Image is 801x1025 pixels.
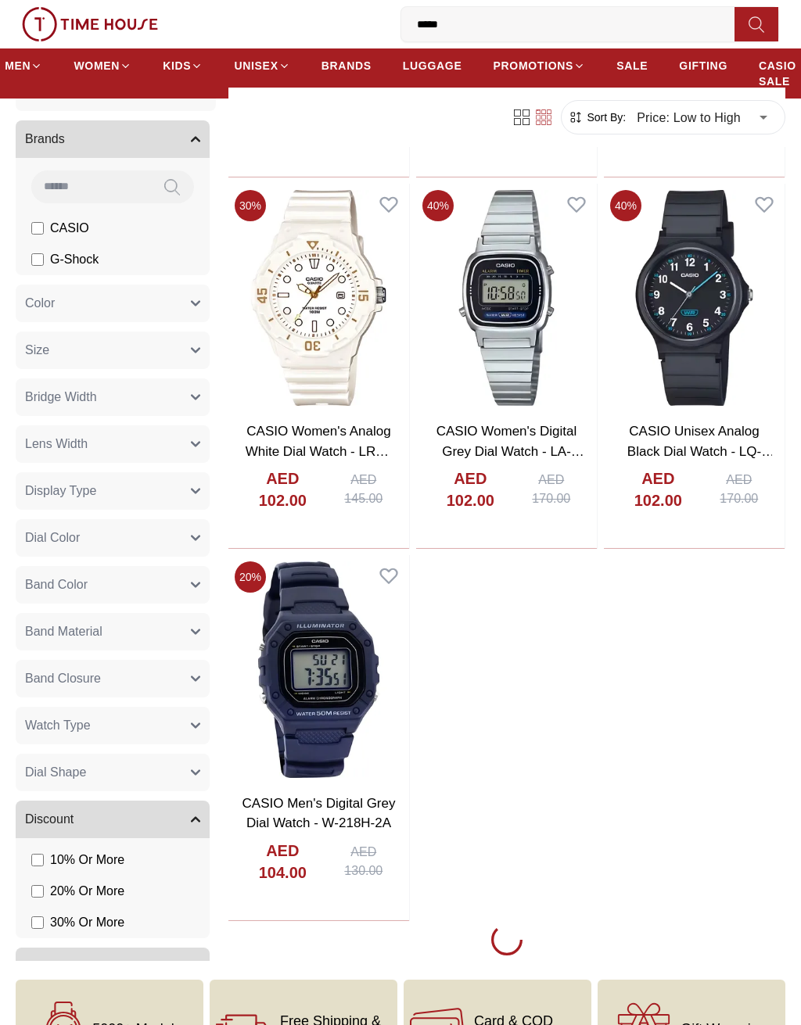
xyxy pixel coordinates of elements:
[16,566,210,604] button: Band Color
[16,378,210,416] button: Bridge Width
[234,58,278,73] span: UNISEX
[403,52,462,80] a: LUGGAGE
[679,52,727,80] a: GIFTING
[242,796,396,831] a: CASIO Men's Digital Grey Dial Watch - W-218H-2A
[422,190,454,221] span: 40 %
[25,435,88,453] span: Lens Width
[16,948,210,985] button: Price
[16,120,210,158] button: Brands
[50,851,124,869] span: 10 % Or More
[50,219,89,238] span: CASIO
[16,332,210,369] button: Size
[16,801,210,838] button: Discount
[584,109,626,125] span: Sort By:
[706,471,772,508] div: AED 170.00
[25,669,101,688] span: Band Closure
[616,52,648,80] a: SALE
[16,613,210,650] button: Band Material
[234,52,289,80] a: UNISEX
[321,58,372,73] span: BRANDS
[163,52,203,80] a: KIDS
[235,190,266,221] span: 30 %
[25,482,96,500] span: Display Type
[331,471,397,508] div: AED 145.00
[321,52,372,80] a: BRANDS
[163,58,191,73] span: KIDS
[228,555,409,784] img: CASIO Men's Digital Grey Dial Watch - W-218H-2A
[25,763,86,782] span: Dial Shape
[25,130,65,149] span: Brands
[759,52,796,95] a: CASIO SALE
[616,468,700,511] h4: AED 102.00
[246,424,393,478] a: CASIO Women's Analog White Dial Watch - LRW-200H-7E2
[25,529,80,547] span: Dial Color
[16,519,210,557] button: Dial Color
[50,882,124,901] span: 20 % Or More
[50,250,99,269] span: G-Shock
[228,184,409,413] img: CASIO Women's Analog White Dial Watch - LRW-200H-7E2
[74,52,131,80] a: WOMEN
[22,7,158,41] img: ...
[493,58,573,73] span: PROMOTIONS
[16,425,210,463] button: Lens Width
[616,58,648,73] span: SALE
[31,916,44,929] input: 30% Or More
[5,52,42,80] a: MEN
[403,58,462,73] span: LUGGAGE
[25,294,55,313] span: Color
[436,424,584,478] a: CASIO Women's Digital Grey Dial Watch - LA-670WD-1D
[627,424,774,478] a: CASIO Unisex Analog Black Dial Watch - LQ-24B-1BDF
[25,622,102,641] span: Band Material
[25,575,88,594] span: Band Color
[31,253,44,266] input: G-Shock
[25,388,97,407] span: Bridge Width
[31,854,44,866] input: 10% Or More
[31,885,44,898] input: 20% Or More
[241,840,325,883] h4: AED 104.00
[626,95,778,139] div: Price: Low to High
[25,957,53,976] span: Price
[679,58,727,73] span: GIFTING
[16,660,210,697] button: Band Closure
[16,754,210,791] button: Dial Shape
[25,810,74,829] span: Discount
[16,472,210,510] button: Display Type
[519,471,584,508] div: AED 170.00
[759,58,796,89] span: CASIO SALE
[235,561,266,593] span: 20 %
[241,468,325,511] h4: AED 102.00
[16,707,210,744] button: Watch Type
[31,222,44,235] input: CASIO
[5,58,31,73] span: MEN
[331,843,397,880] div: AED 130.00
[493,52,585,80] a: PROMOTIONS
[16,285,210,322] button: Color
[568,109,626,125] button: Sort By:
[25,341,49,360] span: Size
[50,913,124,932] span: 30 % Or More
[25,716,91,735] span: Watch Type
[74,58,120,73] span: WOMEN
[604,184,785,413] img: CASIO Unisex Analog Black Dial Watch - LQ-24B-1BDF
[429,468,512,511] h4: AED 102.00
[416,184,597,413] img: CASIO Women's Digital Grey Dial Watch - LA-670WD-1D
[610,190,641,221] span: 40 %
